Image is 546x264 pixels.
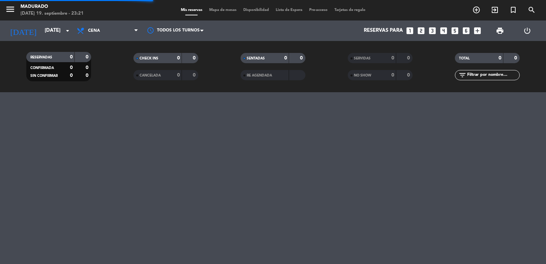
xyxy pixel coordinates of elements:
[459,57,470,60] span: TOTAL
[472,6,480,14] i: add_circle_outline
[354,74,371,77] span: NO SHOW
[496,27,504,35] span: print
[5,23,41,38] i: [DATE]
[86,73,90,78] strong: 0
[354,57,371,60] span: SERVIDAS
[140,57,158,60] span: CHECK INS
[514,56,518,60] strong: 0
[30,74,58,78] span: SIN CONFIRMAR
[70,55,73,59] strong: 0
[5,4,15,14] i: menu
[177,8,206,12] span: Mis reservas
[391,73,394,78] strong: 0
[514,20,541,41] div: LOG OUT
[86,55,90,59] strong: 0
[247,74,272,77] span: RE AGENDADA
[70,65,73,70] strong: 0
[491,6,499,14] i: exit_to_app
[63,27,72,35] i: arrow_drop_down
[364,28,403,34] span: Reservas para
[20,10,84,17] div: [DATE] 19. septiembre - 23:21
[528,6,536,14] i: search
[86,65,90,70] strong: 0
[509,6,517,14] i: turned_in_not
[407,56,411,60] strong: 0
[20,3,84,10] div: Madurado
[499,56,501,60] strong: 0
[30,66,54,70] span: CONFIRMADA
[450,26,459,35] i: looks_5
[5,4,15,17] button: menu
[193,73,197,78] strong: 0
[331,8,369,12] span: Tarjetas de regalo
[428,26,437,35] i: looks_3
[247,57,265,60] span: SENTADAS
[284,56,287,60] strong: 0
[206,8,240,12] span: Mapa de mesas
[473,26,482,35] i: add_box
[523,27,531,35] i: power_settings_new
[30,56,52,59] span: RESERVADAS
[177,73,180,78] strong: 0
[466,71,519,79] input: Filtrar por nombre...
[407,73,411,78] strong: 0
[140,74,161,77] span: CANCELADA
[300,56,304,60] strong: 0
[462,26,471,35] i: looks_6
[193,56,197,60] strong: 0
[240,8,272,12] span: Disponibilidad
[417,26,426,35] i: looks_two
[70,73,73,78] strong: 0
[405,26,414,35] i: looks_one
[177,56,180,60] strong: 0
[391,56,394,60] strong: 0
[458,71,466,79] i: filter_list
[88,28,100,33] span: Cena
[272,8,306,12] span: Lista de Espera
[306,8,331,12] span: Pre-acceso
[439,26,448,35] i: looks_4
